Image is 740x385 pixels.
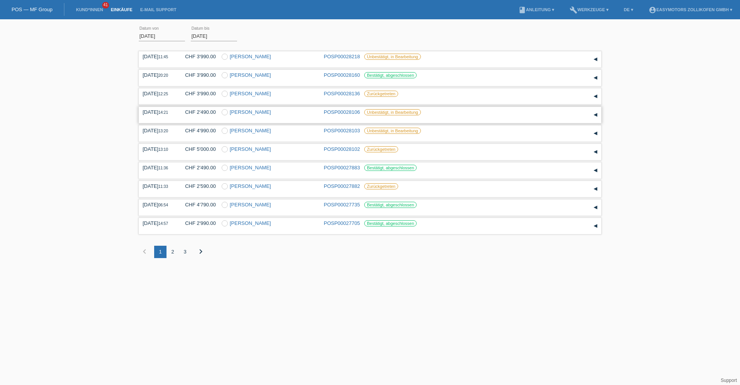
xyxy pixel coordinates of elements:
div: [DATE] [143,128,173,133]
div: auf-/zuklappen [590,128,601,139]
span: 11:33 [158,184,168,189]
a: Kund*innen [72,7,107,12]
a: POSP00028218 [324,54,360,59]
a: POSP00028136 [324,91,360,96]
div: [DATE] [143,220,173,226]
a: DE ▾ [620,7,637,12]
div: auf-/zuklappen [590,202,601,213]
div: CHF 5'000.00 [179,146,216,152]
div: [DATE] [143,165,173,171]
div: [DATE] [143,109,173,115]
a: POSP00027883 [324,165,360,171]
div: auf-/zuklappen [590,146,601,158]
i: chevron_left [140,247,149,256]
span: 14:21 [158,110,168,115]
span: 14:57 [158,221,168,226]
a: POSP00027705 [324,220,360,226]
a: [PERSON_NAME] [230,128,271,133]
div: 1 [154,246,166,258]
span: 11:36 [158,166,168,170]
span: 12:25 [158,92,168,96]
i: book [518,6,526,14]
a: [PERSON_NAME] [230,72,271,78]
div: 3 [179,246,191,258]
a: [PERSON_NAME] [230,183,271,189]
div: auf-/zuklappen [590,220,601,232]
a: [PERSON_NAME] [230,54,271,59]
a: bookAnleitung ▾ [515,7,558,12]
a: POSP00027882 [324,183,360,189]
a: [PERSON_NAME] [230,109,271,115]
a: [PERSON_NAME] [230,146,271,152]
a: [PERSON_NAME] [230,202,271,208]
div: auf-/zuklappen [590,54,601,65]
label: Bestätigt, abgeschlossen [364,165,417,171]
i: account_circle [649,6,656,14]
label: Bestätigt, abgeschlossen [364,220,417,226]
div: [DATE] [143,72,173,78]
span: 20:20 [158,73,168,78]
div: [DATE] [143,183,173,189]
a: account_circleEasymotors Zollikofen GmbH ▾ [645,7,736,12]
span: 06:54 [158,203,168,207]
a: Support [721,378,737,383]
label: Bestätigt, abgeschlossen [364,72,417,78]
a: POS — MF Group [12,7,52,12]
a: [PERSON_NAME] [230,91,271,96]
div: CHF 2'490.00 [179,165,216,171]
a: buildWerkzeuge ▾ [566,7,612,12]
a: Einkäufe [107,7,136,12]
div: CHF 4'990.00 [179,128,216,133]
a: [PERSON_NAME] [230,220,271,226]
div: CHF 3'990.00 [179,54,216,59]
div: CHF 2'990.00 [179,220,216,226]
div: [DATE] [143,146,173,152]
a: POSP00028102 [324,146,360,152]
div: auf-/zuklappen [590,91,601,102]
label: Zurückgetreten [364,146,398,152]
span: 13:20 [158,129,168,133]
a: POSP00028106 [324,109,360,115]
a: E-Mail Support [136,7,180,12]
div: CHF 3'990.00 [179,91,216,96]
div: [DATE] [143,54,173,59]
a: POSP00028160 [324,72,360,78]
span: 41 [102,2,109,8]
label: Unbestätigt, in Bearbeitung [364,128,421,134]
div: auf-/zuklappen [590,183,601,195]
a: POSP00028103 [324,128,360,133]
label: Zurückgetreten [364,91,398,97]
a: POSP00027735 [324,202,360,208]
div: CHF 4'790.00 [179,202,216,208]
div: CHF 3'990.00 [179,72,216,78]
div: 2 [166,246,179,258]
label: Unbestätigt, in Bearbeitung [364,109,421,115]
i: chevron_right [196,247,205,256]
i: build [570,6,577,14]
div: auf-/zuklappen [590,165,601,176]
a: [PERSON_NAME] [230,165,271,171]
label: Unbestätigt, in Bearbeitung [364,54,421,60]
div: [DATE] [143,202,173,208]
div: auf-/zuklappen [590,109,601,121]
div: auf-/zuklappen [590,72,601,84]
div: CHF 2'490.00 [179,109,216,115]
div: CHF 2'590.00 [179,183,216,189]
span: 11:45 [158,55,168,59]
div: [DATE] [143,91,173,96]
span: 13:10 [158,147,168,152]
label: Bestätigt, abgeschlossen [364,202,417,208]
label: Zurückgetreten [364,183,398,189]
